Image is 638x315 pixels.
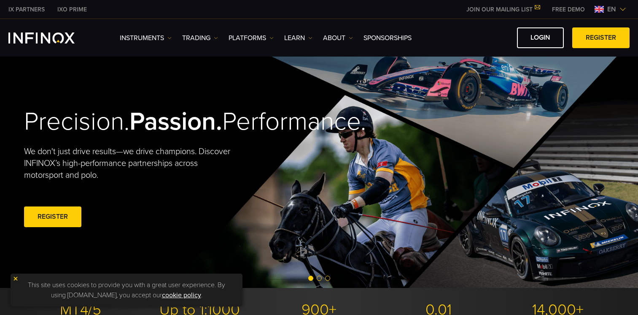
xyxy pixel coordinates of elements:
[317,276,322,281] span: Go to slide 2
[24,106,290,137] h2: Precision. Performance.
[13,276,19,282] img: yellow close icon
[517,27,564,48] a: LOGIN
[308,276,313,281] span: Go to slide 1
[8,33,94,43] a: INFINOX Logo
[120,33,172,43] a: Instruments
[15,278,238,302] p: This site uses cookies to provide you with a great user experience. By using [DOMAIN_NAME], you a...
[363,33,412,43] a: SPONSORSHIPS
[24,206,81,227] a: REGISTER
[24,146,237,181] p: We don't just drive results—we drive champions. Discover INFINOX’s high-performance partnerships ...
[572,27,630,48] a: REGISTER
[323,33,353,43] a: ABOUT
[604,4,619,14] span: en
[129,106,222,137] strong: Passion.
[229,33,274,43] a: PLATFORMS
[460,6,546,13] a: JOIN OUR MAILING LIST
[325,276,330,281] span: Go to slide 3
[162,291,201,299] a: cookie policy
[546,5,591,14] a: INFINOX MENU
[51,5,93,14] a: INFINOX
[2,5,51,14] a: INFINOX
[182,33,218,43] a: TRADING
[284,33,312,43] a: Learn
